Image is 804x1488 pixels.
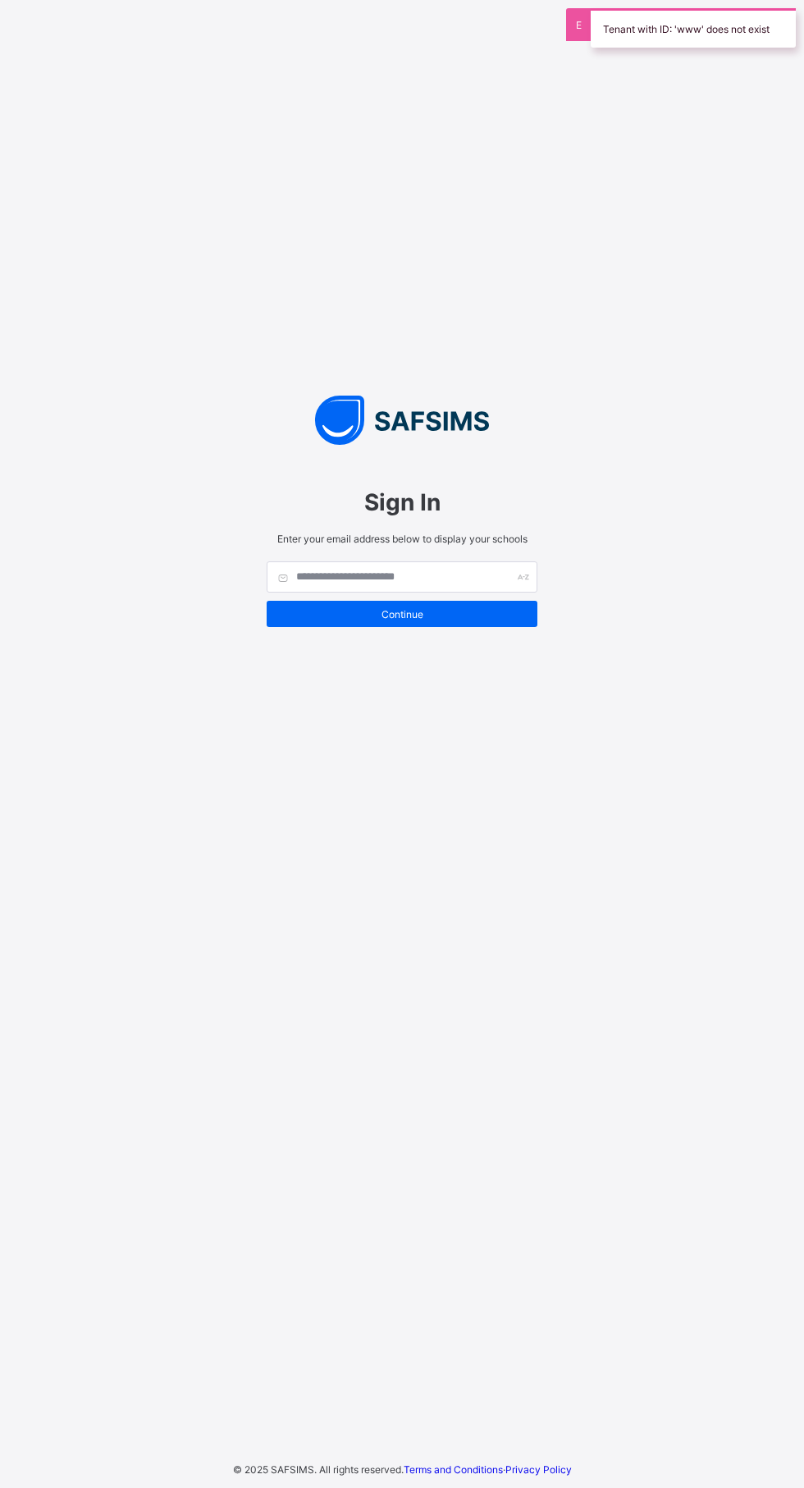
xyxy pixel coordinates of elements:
[591,8,796,48] div: Tenant with ID: 'www' does not exist
[233,1463,404,1476] span: © 2025 SAFSIMS. All rights reserved.
[404,1463,503,1476] a: Terms and Conditions
[267,533,537,545] span: Enter your email address below to display your schools
[250,396,554,445] img: SAFSIMS Logo
[404,1463,572,1476] span: ·
[279,608,525,620] span: Continue
[267,488,537,516] span: Sign In
[505,1463,572,1476] a: Privacy Policy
